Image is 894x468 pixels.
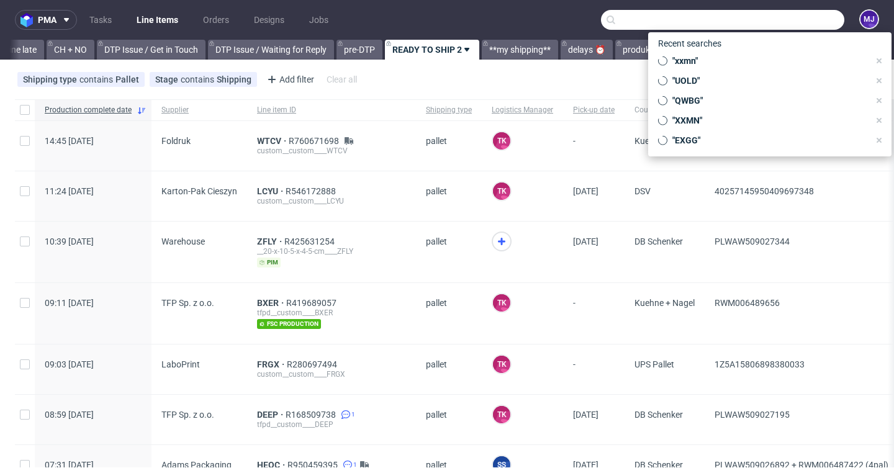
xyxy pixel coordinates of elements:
[715,298,780,308] span: RWM006489656
[634,410,695,430] span: DB Schenker
[426,298,472,329] span: pallet
[573,136,615,156] span: -
[38,16,56,24] span: pma
[20,13,38,27] img: logo
[161,236,205,246] span: Warehouse
[82,10,119,30] a: Tasks
[257,258,281,268] span: pim
[257,308,406,318] div: tfpd__custom____BXER
[573,359,615,379] span: -
[385,40,479,60] a: READY TO SHIP 2
[15,10,77,30] button: pma
[257,369,406,379] div: custom__custom____FRGX
[257,196,406,206] div: custom__custom____LCYU
[47,40,94,60] a: CH + NO
[715,359,805,369] span: 1Z5A15806898380033
[715,236,790,246] span: PLWAW509027344
[653,34,726,53] span: Recent searches
[45,136,94,146] span: 14:45 [DATE]
[208,40,334,60] a: DTP Issue / Waiting for Reply
[257,359,287,369] a: FRGX
[45,410,94,420] span: 08:59 [DATE]
[338,410,355,420] a: 1
[257,298,286,308] a: BXER
[667,55,869,67] span: "xxmn"
[561,40,613,60] a: delays ⏰
[493,406,510,423] figcaption: TK
[161,136,191,146] span: Foldruk
[493,294,510,312] figcaption: TK
[45,359,94,369] span: 09:03 [DATE]
[161,410,214,420] span: TFP Sp. z o.o.
[257,105,406,115] span: Line item ID
[286,410,338,420] a: R168509738
[246,10,292,30] a: Designs
[45,236,94,246] span: 10:39 [DATE]
[667,74,869,87] span: "UOLD"
[573,236,598,246] span: [DATE]
[302,10,336,30] a: Jobs
[23,74,79,84] span: Shipping type
[257,319,321,329] span: fsc production
[573,105,615,115] span: Pick-up date
[324,71,359,88] div: Clear all
[161,105,237,115] span: Supplier
[129,10,186,30] a: Line Items
[667,94,869,107] span: "QWBG"
[257,420,406,430] div: tfpd__custom____DEEP
[286,298,339,308] a: R419689057
[634,136,695,156] span: Kuehne + Nagel
[289,136,341,146] a: R760671698
[573,186,598,196] span: [DATE]
[426,105,472,115] span: Shipping type
[715,410,790,420] span: PLWAW509027195
[634,186,695,206] span: DSV
[257,410,286,420] span: DEEP
[45,298,94,308] span: 09:11 [DATE]
[667,114,869,127] span: "XXMN"
[79,74,115,84] span: contains
[284,236,337,246] a: R425631254
[351,410,355,420] span: 1
[426,136,472,156] span: pallet
[257,186,286,196] a: LCYU
[634,298,695,329] span: Kuehne + Nagel
[45,186,94,196] span: 11:24 [DATE]
[493,356,510,373] figcaption: TK
[634,105,695,115] span: Courier
[155,74,181,84] span: Stage
[426,236,472,268] span: pallet
[161,186,237,196] span: Karton-Pak Cieszyn
[426,410,472,430] span: pallet
[286,186,338,196] a: R546172888
[573,410,598,420] span: [DATE]
[573,298,615,329] span: -
[161,359,200,369] span: LaboPrint
[257,236,284,246] a: ZFLY
[493,182,510,200] figcaption: TK
[262,70,317,89] div: Add filter
[860,11,878,28] figcaption: MJ
[257,146,406,156] div: custom__custom____WTCV
[667,134,869,146] span: "EXGG"
[287,359,340,369] a: R280697494
[257,136,289,146] a: WTCV
[634,359,695,379] span: UPS Pallet
[634,236,695,268] span: DB Schenker
[161,298,214,308] span: TFP Sp. z o.o.
[426,186,472,206] span: pallet
[715,186,814,196] span: 40257145950409697348
[426,359,472,379] span: pallet
[115,74,139,84] div: Pallet
[181,74,217,84] span: contains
